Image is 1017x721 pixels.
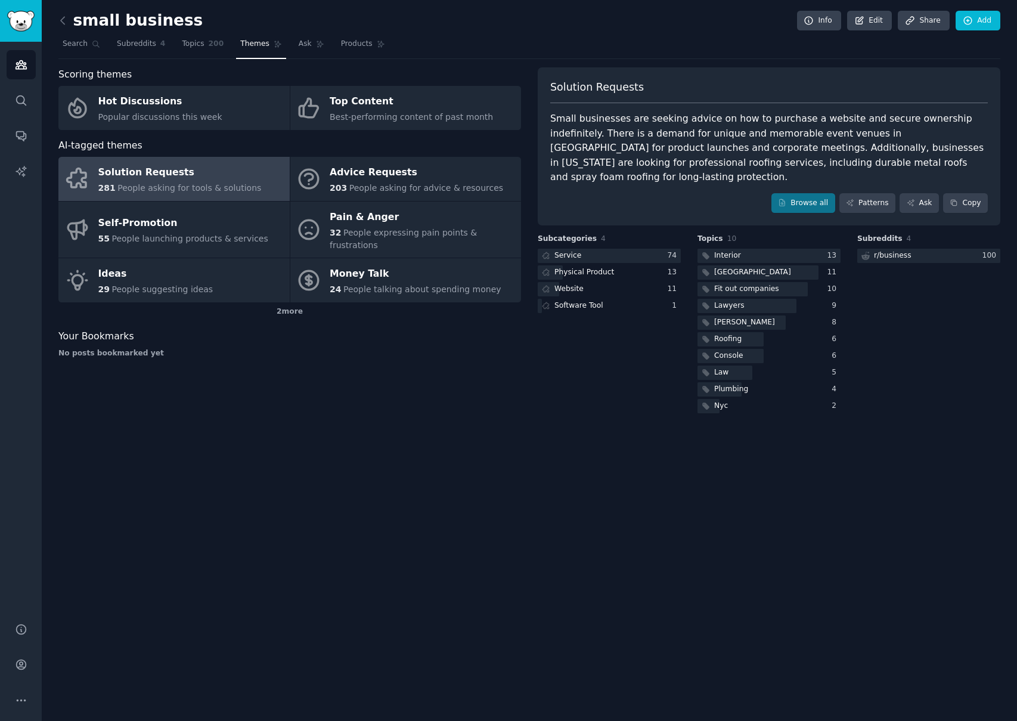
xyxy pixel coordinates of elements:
a: Products [337,35,389,59]
div: Software Tool [554,301,603,311]
span: 200 [209,39,224,49]
div: Roofing [714,334,742,345]
span: Ask [299,39,312,49]
a: Subreddits4 [113,35,169,59]
a: Ask [900,193,939,213]
div: Solution Requests [98,163,262,182]
a: Roofing6 [697,332,841,347]
span: 4 [601,234,606,243]
a: Ideas29People suggesting ideas [58,258,290,302]
span: 24 [330,284,341,294]
span: People suggesting ideas [111,284,213,294]
a: Share [898,11,949,31]
span: 4 [907,234,911,243]
div: r/ business [874,250,911,261]
button: Copy [943,193,988,213]
a: Fit out companies10 [697,282,841,297]
div: Fit out companies [714,284,779,295]
span: 10 [727,234,737,243]
span: Subreddits [857,234,903,245]
span: Solution Requests [550,80,644,95]
div: Website [554,284,584,295]
a: Top ContentBest-performing content of past month [290,86,522,130]
div: Interior [714,250,741,261]
a: [PERSON_NAME]8 [697,315,841,330]
a: Software Tool1 [538,299,681,314]
span: Topics [182,39,204,49]
div: Service [554,250,581,261]
a: Law5 [697,366,841,380]
span: 203 [330,183,347,193]
span: People talking about spending money [343,284,501,294]
a: Topics200 [178,35,228,59]
a: Physical Product13 [538,265,681,280]
a: Service74 [538,249,681,264]
div: 4 [832,384,841,395]
span: Your Bookmarks [58,329,134,344]
span: 4 [160,39,166,49]
div: 6 [832,334,841,345]
a: Solution Requests281People asking for tools & solutions [58,157,290,201]
a: Pain & Anger32People expressing pain points & frustrations [290,202,522,258]
div: No posts bookmarked yet [58,348,521,359]
a: Ask [294,35,328,59]
img: GummySearch logo [7,11,35,32]
div: 2 [832,401,841,411]
a: Website11 [538,282,681,297]
div: 11 [667,284,681,295]
a: r/business100 [857,249,1000,264]
span: 32 [330,228,341,237]
a: Browse all [771,193,835,213]
a: Add [956,11,1000,31]
span: 29 [98,284,110,294]
a: Nyc2 [697,399,841,414]
div: 100 [982,250,1000,261]
div: 10 [827,284,841,295]
a: Lawyers9 [697,299,841,314]
a: Search [58,35,104,59]
span: Subreddits [117,39,156,49]
a: Patterns [839,193,895,213]
div: 1 [672,301,681,311]
div: Small businesses are seeking advice on how to purchase a website and secure ownership indefinitel... [550,112,988,185]
div: 13 [667,267,681,278]
div: Top Content [330,92,493,112]
a: [GEOGRAPHIC_DATA]11 [697,265,841,280]
div: Pain & Anger [330,208,515,227]
div: Nyc [714,401,728,411]
span: Topics [697,234,723,245]
span: 281 [98,183,116,193]
div: 9 [832,301,841,311]
div: Hot Discussions [98,92,222,112]
div: [PERSON_NAME] [714,317,775,328]
div: 2 more [58,302,521,321]
div: [GEOGRAPHIC_DATA] [714,267,791,278]
span: Popular discussions this week [98,112,222,122]
span: AI-tagged themes [58,138,142,153]
div: 11 [827,267,841,278]
div: Law [714,367,728,378]
div: Physical Product [554,267,614,278]
div: Plumbing [714,384,748,395]
span: Themes [240,39,269,49]
div: Money Talk [330,265,501,284]
a: Themes [236,35,286,59]
div: Lawyers [714,301,745,311]
a: Advice Requests203People asking for advice & resources [290,157,522,201]
span: Products [341,39,373,49]
div: Advice Requests [330,163,503,182]
a: Self-Promotion55People launching products & services [58,202,290,258]
div: 74 [667,250,681,261]
div: 5 [832,367,841,378]
div: Self-Promotion [98,214,268,233]
h2: small business [58,11,203,30]
div: Console [714,351,743,361]
span: People expressing pain points & frustrations [330,228,477,250]
div: 13 [827,250,841,261]
a: Hot DiscussionsPopular discussions this week [58,86,290,130]
span: Search [63,39,88,49]
a: Edit [847,11,892,31]
div: 8 [832,317,841,328]
span: Scoring themes [58,67,132,82]
span: People asking for tools & solutions [117,183,261,193]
